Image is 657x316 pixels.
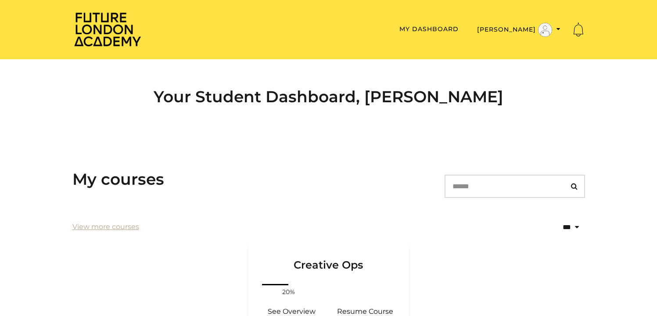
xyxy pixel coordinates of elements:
h3: My courses [72,170,164,189]
h3: Creative Ops [258,244,399,272]
span: 20% [278,287,299,297]
a: Creative Ops [248,244,409,282]
h2: Your Student Dashboard, [PERSON_NAME] [72,87,585,106]
img: Home Page [72,11,143,47]
button: Toggle menu [474,22,563,37]
a: My Dashboard [399,25,459,33]
a: View more courses [72,222,139,232]
select: status [534,217,585,237]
